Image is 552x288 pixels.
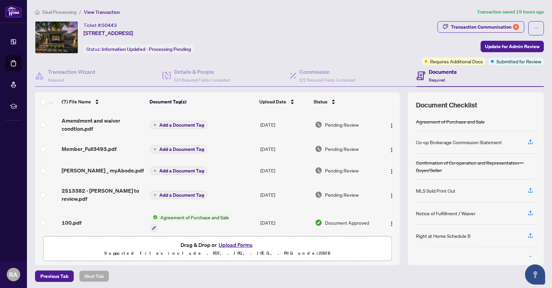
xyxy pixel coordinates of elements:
[102,22,117,28] span: 50443
[513,24,519,30] div: 9
[79,8,81,16] li: /
[416,187,455,194] div: MLS Sold Print Out
[430,58,483,65] span: Requires Additional Docs
[315,191,322,198] img: Document Status
[153,148,157,151] span: plus
[43,236,391,261] span: Drag & Drop orUpload FormsSupported files include .PDF, .JPG, .JPEG, .PNG under25MB
[42,9,76,15] span: Deal Processing
[437,21,524,33] button: Transaction Communication9
[300,68,356,76] h4: Commission
[258,111,312,138] td: [DATE]
[389,193,394,198] img: Logo
[389,123,394,128] img: Logo
[84,9,120,15] span: View Transaction
[150,167,207,175] button: Add a Document Tag
[325,121,359,128] span: Pending Review
[325,167,359,174] span: Pending Review
[416,100,477,110] span: Document Checklist
[181,241,255,249] span: Drag & Drop or
[150,121,207,129] button: Add a Document Tag
[48,68,95,76] h4: Transaction Wizard
[159,193,204,197] span: Add a Document Tag
[416,118,485,125] div: Agreement of Purchase and Sale
[62,98,91,105] span: (7) File Name
[150,191,207,199] button: Add a Document Tag
[416,232,470,239] div: Right at Home Schedule B
[62,145,117,153] span: Member_Full3493.pdf
[35,270,74,282] button: Previous Tab
[159,168,204,173] span: Add a Document Tag
[159,123,204,127] span: Add a Document Tag
[150,145,207,153] button: Add a Document Tag
[5,5,22,18] img: logo
[150,191,207,199] button: Add a Document Tag
[84,44,194,54] div: Status:
[258,181,312,208] td: [DATE]
[534,26,539,31] span: ellipsis
[35,22,78,53] img: IMG-X12287204_1.jpg
[315,219,322,226] img: Document Status
[386,165,397,176] button: Logo
[386,217,397,228] button: Logo
[525,264,545,285] button: Open asap
[62,187,144,203] span: 2513382 - [PERSON_NAME] to review.pdf
[84,29,133,37] span: [STREET_ADDRESS]
[325,191,359,198] span: Pending Review
[147,92,257,111] th: Document Tag(s)
[47,249,387,257] p: Supported files include .PDF, .JPG, .JPEG, .PNG under 25 MB
[79,270,109,282] button: Next Tab
[258,160,312,181] td: [DATE]
[389,221,394,226] img: Logo
[40,271,68,282] span: Previous Tab
[217,241,255,249] button: Upload Forms
[84,21,117,29] div: Ticket #:
[477,8,544,16] article: Transaction saved 19 hours ago
[62,117,144,133] span: Amendment and waiver condtion.pdf
[389,169,394,174] img: Logo
[62,219,82,227] span: 100.pdf
[325,145,359,153] span: Pending Review
[314,98,327,105] span: Status
[158,214,232,221] span: Agreement of Purchase and Sale
[259,98,286,105] span: Upload Date
[386,143,397,154] button: Logo
[258,208,312,237] td: [DATE]
[174,68,230,76] h4: Details & People
[257,92,311,111] th: Upload Date
[300,77,356,83] span: 2/2 Required Fields Completed
[102,46,191,52] span: Information Updated - Processing Pending
[389,147,394,153] img: Logo
[48,77,64,83] span: Required
[174,77,230,83] span: 3/3 Required Fields Completed
[153,169,157,172] span: plus
[35,10,40,14] span: home
[153,193,157,197] span: plus
[485,41,540,52] span: Update for Admin Review
[159,147,204,152] span: Add a Document Tag
[315,145,322,153] img: Document Status
[451,22,519,32] div: Transaction Communication
[386,189,397,200] button: Logo
[258,138,312,160] td: [DATE]
[150,214,232,232] button: Status IconAgreement of Purchase and Sale
[416,210,476,217] div: Notice of Fulfillment / Waiver
[150,145,207,154] button: Add a Document Tag
[416,159,536,174] div: Confirmation of Co-operation and Representation—Buyer/Seller
[315,121,322,128] img: Document Status
[62,166,144,174] span: [PERSON_NAME] _ myAbode.pdf
[153,123,157,127] span: plus
[150,166,207,175] button: Add a Document Tag
[496,58,541,65] span: Submitted for Review
[325,219,369,226] span: Document Approved
[311,92,379,111] th: Status
[315,167,322,174] img: Document Status
[429,77,445,83] span: Required
[9,270,18,279] span: RA
[386,119,397,130] button: Logo
[429,68,457,76] h4: Documents
[481,41,544,52] button: Update for Admin Review
[150,214,158,221] img: Status Icon
[59,92,147,111] th: (7) File Name
[416,138,502,146] div: Co-op Brokerage Commission Statement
